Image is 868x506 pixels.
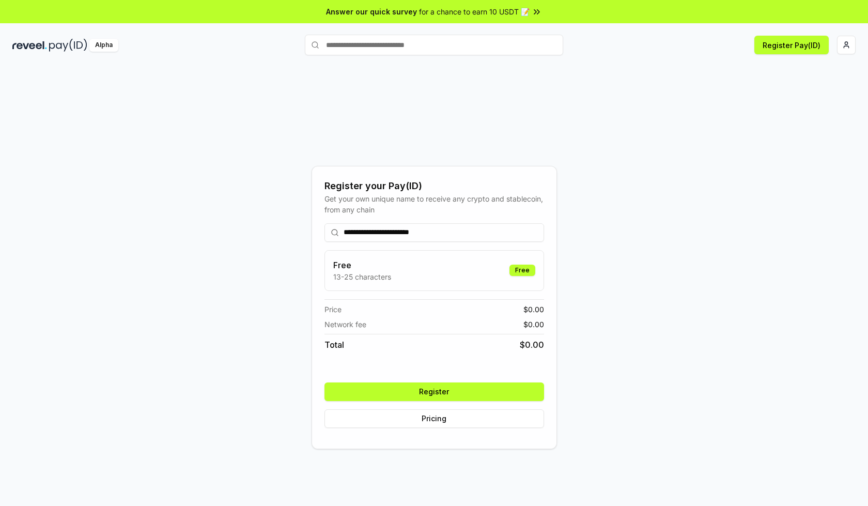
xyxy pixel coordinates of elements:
span: $ 0.00 [520,339,544,351]
button: Register Pay(ID) [754,36,829,54]
span: $ 0.00 [523,304,544,315]
h3: Free [333,259,391,271]
span: Price [324,304,342,315]
div: Free [509,265,535,276]
button: Register [324,382,544,401]
span: Total [324,339,344,351]
span: for a chance to earn 10 USDT 📝 [419,6,530,17]
div: Register your Pay(ID) [324,179,544,193]
span: Answer our quick survey [326,6,417,17]
div: Alpha [89,39,118,52]
div: Get your own unique name to receive any crypto and stablecoin, from any chain [324,193,544,215]
img: pay_id [49,39,87,52]
img: reveel_dark [12,39,47,52]
button: Pricing [324,409,544,428]
p: 13-25 characters [333,271,391,282]
span: Network fee [324,319,366,330]
span: $ 0.00 [523,319,544,330]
